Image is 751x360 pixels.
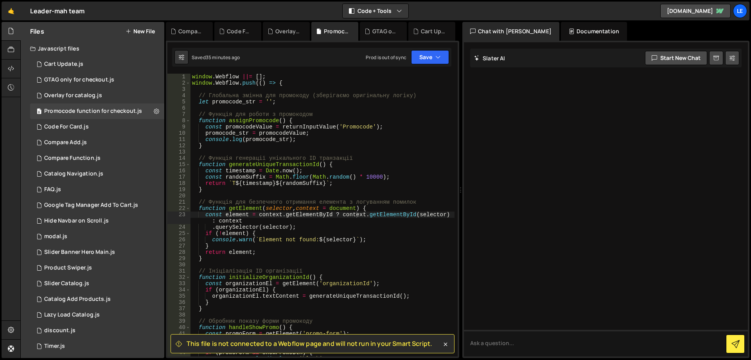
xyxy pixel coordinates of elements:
[44,280,89,287] div: Slider Catalog.js
[167,80,190,86] div: 2
[44,249,115,256] div: Slider Banner Hero Main.js
[44,76,114,83] div: GTAG only for checkout.js
[167,174,190,180] div: 17
[324,27,349,35] div: Promocode function for checkout.js
[30,307,164,323] div: 16298/44406.js
[30,182,164,197] div: 16298/44463.js
[30,56,164,72] div: 16298/44467.js
[30,276,164,291] div: 16298/44828.js
[30,27,44,36] h2: Files
[167,149,190,155] div: 13
[44,123,89,130] div: Code For Card.js
[167,105,190,111] div: 6
[44,264,92,271] div: Product Swiper.js
[126,28,155,34] button: New File
[167,99,190,105] div: 5
[192,54,240,61] div: Saved
[30,338,164,354] div: 16298/44400.js
[30,244,164,260] div: 16298/44401.js
[421,27,446,35] div: Cart Update.js
[30,119,164,135] div: 16298/44879.js
[167,186,190,193] div: 19
[167,136,190,143] div: 11
[167,337,190,343] div: 42
[37,109,41,115] span: 0
[411,50,449,64] button: Save
[44,139,87,146] div: Compare Add.js
[44,186,61,193] div: FAQ.js
[30,213,164,229] div: 16298/44402.js
[167,212,190,224] div: 23
[167,111,190,118] div: 7
[227,27,252,35] div: Code For Card.js
[30,291,164,307] div: 16298/44845.js
[167,312,190,318] div: 38
[30,6,84,16] div: Leader-mah team
[660,4,731,18] a: [DOMAIN_NAME]
[30,103,164,119] div: Promocode function for checkout.js
[167,205,190,212] div: 22
[30,72,164,88] div: 16298/45143.js
[44,61,83,68] div: Cart Update.js
[167,249,190,255] div: 28
[167,331,190,337] div: 41
[44,327,75,334] div: discount.js
[343,4,408,18] button: Code + Tools
[30,229,164,244] div: 16298/44976.js
[30,135,164,150] div: 16298/45098.js
[167,237,190,243] div: 26
[474,54,505,62] h2: Slater AI
[167,168,190,174] div: 16
[167,143,190,149] div: 12
[167,124,190,130] div: 9
[30,150,164,166] div: 16298/45065.js
[44,170,103,177] div: Catalog Navigation.js
[372,27,397,35] div: GTAG only for checkout.js
[167,92,190,99] div: 4
[167,262,190,268] div: 30
[167,243,190,249] div: 27
[167,74,190,80] div: 1
[44,296,111,303] div: Catalog Add Products.js
[44,217,109,224] div: Hide Navbar on Scroll.js
[167,324,190,331] div: 40
[167,86,190,92] div: 3
[167,255,190,262] div: 29
[167,180,190,186] div: 18
[645,51,707,65] button: Start new chat
[2,2,21,20] a: 🤙
[167,349,190,356] div: 44
[167,118,190,124] div: 8
[44,108,142,115] div: Promocode function for checkout.js
[21,41,164,56] div: Javascript files
[167,287,190,293] div: 34
[366,54,406,61] div: Prod is out of sync
[561,22,627,41] div: Documentation
[167,161,190,168] div: 15
[30,260,164,276] div: 16298/44405.js
[733,4,747,18] a: Le
[30,323,164,338] div: 16298/44466.js
[167,230,190,237] div: 25
[44,92,102,99] div: Overlay for catalog.js
[167,318,190,324] div: 39
[167,306,190,312] div: 37
[167,293,190,299] div: 35
[167,274,190,280] div: 32
[167,130,190,136] div: 10
[44,311,100,318] div: Lazy Load Catalog.js
[206,54,240,61] div: 35 minutes ago
[167,193,190,199] div: 20
[44,343,65,350] div: Timer.js
[167,343,190,349] div: 43
[30,88,164,103] div: 16298/45111.js
[167,155,190,161] div: 14
[30,166,164,182] div: 16298/44855.js
[187,339,432,348] span: This file is not connected to a Webflow page and will not run in your Smart Script.
[30,197,164,213] div: 16298/44469.js
[167,299,190,306] div: 36
[167,224,190,230] div: 24
[167,199,190,205] div: 21
[462,22,559,41] div: Chat with [PERSON_NAME]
